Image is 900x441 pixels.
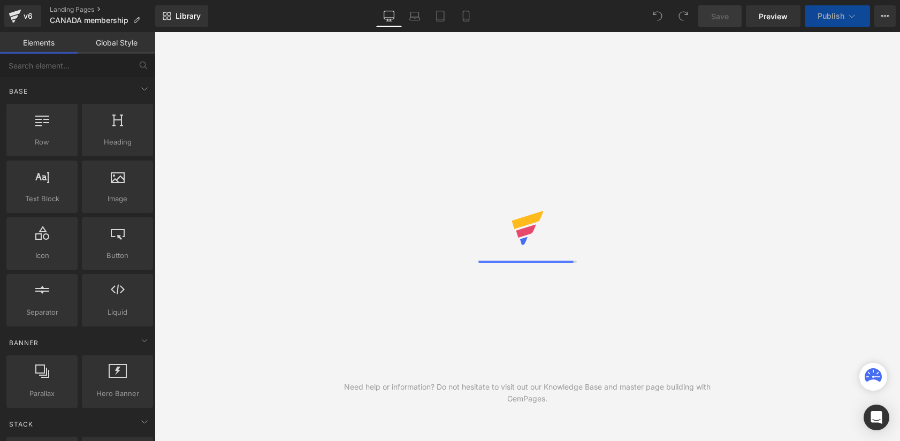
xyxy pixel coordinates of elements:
span: Banner [8,338,40,348]
span: Save [711,11,729,22]
span: Image [85,193,150,204]
span: Button [85,250,150,261]
span: Hero Banner [85,388,150,399]
a: v6 [4,5,41,27]
button: Undo [647,5,668,27]
a: Landing Pages [50,5,155,14]
span: Heading [85,136,150,148]
span: Row [10,136,74,148]
a: Mobile [453,5,479,27]
span: Parallax [10,388,74,399]
a: New Library [155,5,208,27]
span: Icon [10,250,74,261]
a: Laptop [402,5,428,27]
div: Open Intercom Messenger [864,405,889,430]
div: Need help or information? Do not hesitate to visit out our Knowledge Base and master page buildin... [341,381,714,405]
span: Base [8,86,29,96]
span: CANADA membership [50,16,128,25]
span: Publish [818,12,844,20]
a: Global Style [78,32,155,54]
button: Redo [673,5,694,27]
a: Desktop [376,5,402,27]
span: Stack [8,419,34,429]
span: Text Block [10,193,74,204]
a: Preview [746,5,800,27]
span: Liquid [85,307,150,318]
a: Tablet [428,5,453,27]
span: Library [176,11,201,21]
span: Separator [10,307,74,318]
div: v6 [21,9,35,23]
button: Publish [805,5,870,27]
button: More [874,5,896,27]
span: Preview [759,11,788,22]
